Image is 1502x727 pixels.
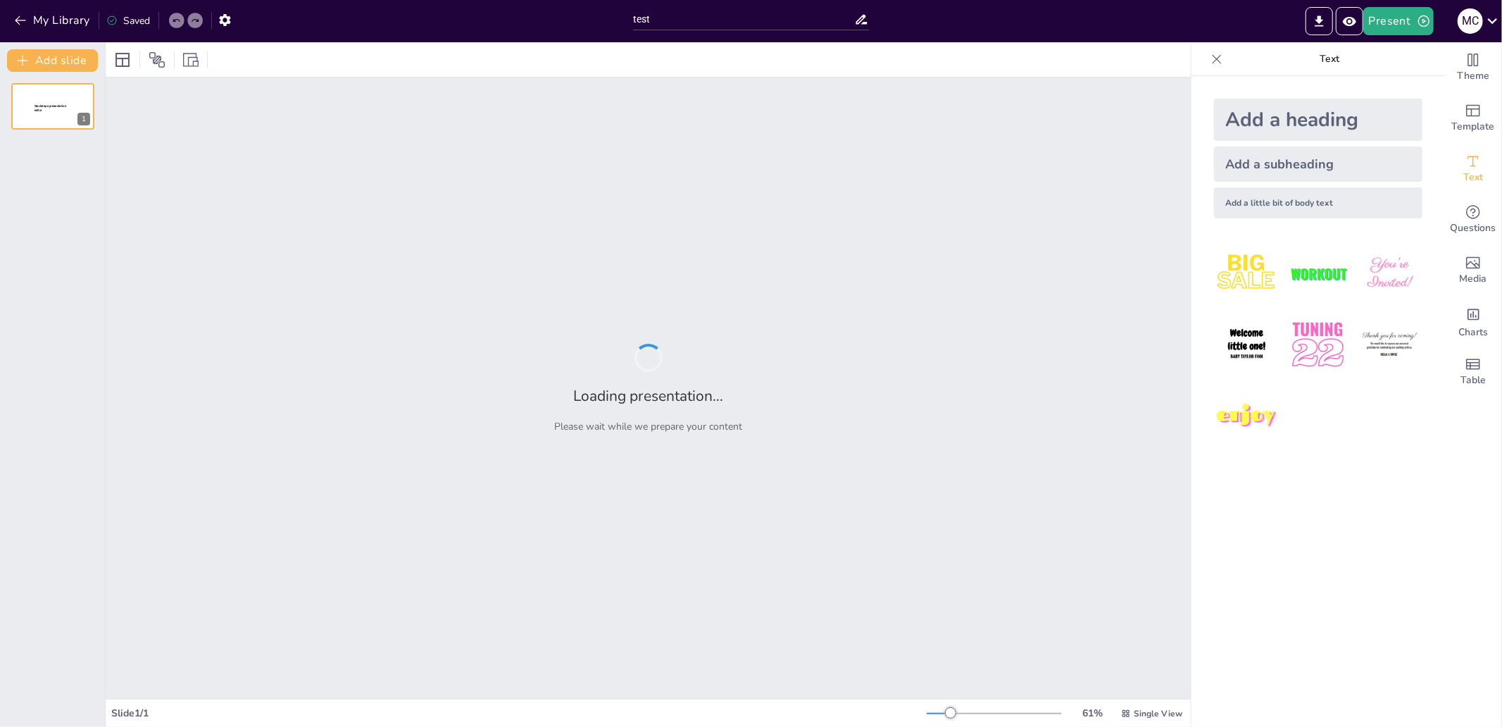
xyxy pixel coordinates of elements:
[1363,7,1434,35] button: Present
[1214,99,1422,141] div: Add a heading
[149,51,165,68] span: Position
[1336,7,1363,35] button: Preview Presentation
[1445,347,1501,397] div: Add a table
[111,49,134,71] div: Layout
[111,707,927,720] div: Slide 1 / 1
[573,386,723,406] h2: Loading presentation...
[1460,271,1487,287] span: Media
[1285,312,1351,378] img: 5.jpeg
[1214,312,1279,378] img: 4.jpeg
[1451,220,1496,236] span: Questions
[554,420,742,433] p: Please wait while we prepare your content
[1463,170,1483,185] span: Text
[1285,241,1351,306] img: 2.jpeg
[1228,42,1431,76] p: Text
[11,83,94,130] div: 1
[1445,296,1501,347] div: Add charts and graphs
[633,9,855,30] input: Insert title
[1357,241,1422,306] img: 3.jpeg
[1445,245,1501,296] div: Add images, graphics, shapes or video
[1445,93,1501,144] div: Add ready made slides
[1458,325,1488,340] span: Charts
[1445,42,1501,93] div: Change the overall theme
[180,49,201,71] div: Resize presentation
[11,9,96,32] button: My Library
[106,14,150,27] div: Saved
[1458,8,1483,34] div: M C
[77,113,90,125] div: 1
[1445,144,1501,194] div: Add text boxes
[1214,147,1422,182] div: Add a subheading
[7,49,98,72] button: Add slide
[1076,707,1110,720] div: 61 %
[1458,7,1483,35] button: M C
[1134,708,1182,719] span: Single View
[1445,194,1501,245] div: Get real-time input from your audience
[1306,7,1333,35] button: Export to PowerPoint
[1460,373,1486,388] span: Table
[35,104,66,112] span: Sendsteps presentation editor
[1214,187,1422,218] div: Add a little bit of body text
[1214,384,1279,449] img: 7.jpeg
[1214,241,1279,306] img: 1.jpeg
[1452,119,1495,135] span: Template
[1457,68,1489,84] span: Theme
[1357,312,1422,378] img: 6.jpeg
